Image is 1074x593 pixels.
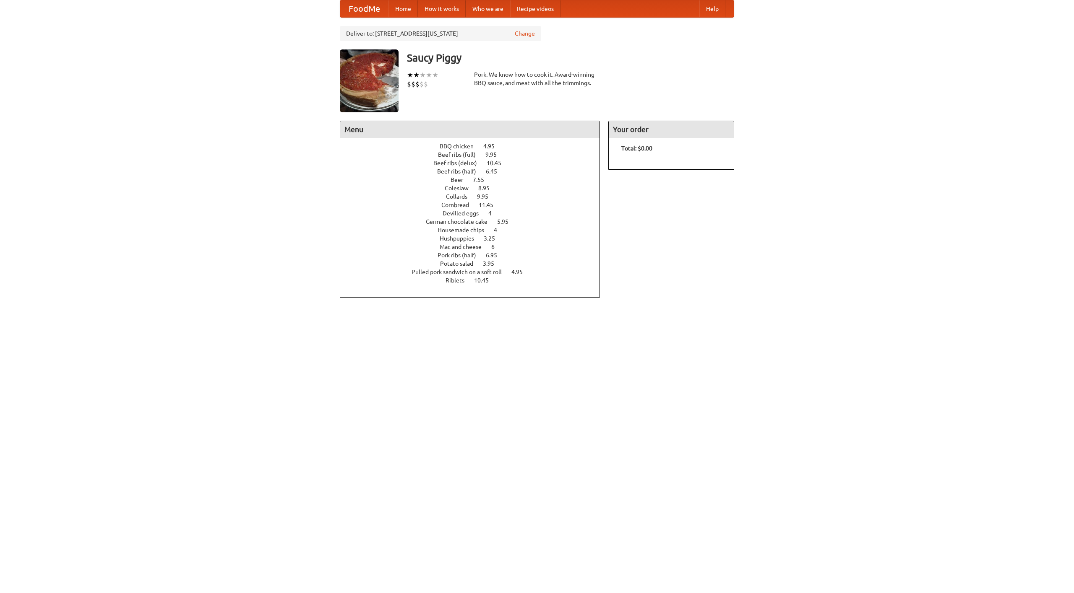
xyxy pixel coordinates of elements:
a: Beer 7.55 [451,176,500,183]
span: Devilled eggs [443,210,487,217]
span: 10.45 [474,277,497,284]
span: Coleslaw [445,185,477,192]
span: BBQ chicken [440,143,482,150]
h4: Your order [609,121,734,138]
span: 6.95 [486,252,506,259]
div: Pork. We know how to cook it. Award-winning BBQ sauce, and meat with all the trimmings. [474,70,600,87]
a: Hushpuppies 3.25 [440,235,511,242]
a: Mac and cheese 6 [440,243,510,250]
span: Pulled pork sandwich on a soft roll [412,269,510,275]
a: Devilled eggs 4 [443,210,507,217]
a: Riblets 10.45 [446,277,504,284]
span: 11.45 [479,202,502,208]
li: $ [420,80,424,89]
span: 6.45 [486,168,506,175]
a: Help [699,0,725,17]
a: Beef ribs (half) 6.45 [437,168,513,175]
a: Cornbread 11.45 [441,202,509,208]
a: Pulled pork sandwich on a soft roll 4.95 [412,269,538,275]
span: 4.95 [511,269,531,275]
span: Housemade chips [438,227,493,233]
a: Change [515,29,535,38]
li: ★ [407,70,413,80]
span: Pork ribs (half) [438,252,485,259]
a: Beef ribs (full) 9.95 [438,151,512,158]
a: How it works [418,0,466,17]
a: Housemade chips 4 [438,227,513,233]
span: Beef ribs (full) [438,151,484,158]
li: $ [411,80,415,89]
span: 4.95 [483,143,503,150]
a: Collards 9.95 [446,193,504,200]
span: German chocolate cake [426,218,496,225]
span: 3.25 [484,235,503,242]
img: angular.jpg [340,49,399,112]
li: ★ [426,70,432,80]
span: 4 [488,210,500,217]
span: 3.95 [483,260,503,267]
span: Beef ribs (delux) [433,160,485,166]
li: $ [424,80,428,89]
span: 6 [491,243,503,250]
span: 8.95 [478,185,498,192]
span: 9.95 [485,151,505,158]
span: Riblets [446,277,473,284]
a: Beef ribs (delux) 10.45 [433,160,517,166]
span: 10.45 [487,160,510,166]
span: 4 [494,227,506,233]
li: ★ [432,70,438,80]
li: ★ [413,70,420,80]
li: $ [407,80,411,89]
a: German chocolate cake 5.95 [426,218,524,225]
li: ★ [420,70,426,80]
div: Deliver to: [STREET_ADDRESS][US_STATE] [340,26,541,41]
span: Collards [446,193,476,200]
a: Who we are [466,0,510,17]
span: Beer [451,176,472,183]
span: Potato salad [440,260,482,267]
h4: Menu [340,121,600,138]
a: Potato salad 3.95 [440,260,510,267]
span: 7.55 [473,176,493,183]
a: Coleslaw 8.95 [445,185,505,192]
a: BBQ chicken 4.95 [440,143,510,150]
span: Hushpuppies [440,235,482,242]
span: Beef ribs (half) [437,168,485,175]
span: 9.95 [477,193,497,200]
h3: Saucy Piggy [407,49,734,66]
a: Recipe videos [510,0,560,17]
span: 5.95 [497,218,517,225]
a: Home [388,0,418,17]
a: FoodMe [340,0,388,17]
a: Pork ribs (half) 6.95 [438,252,513,259]
li: $ [415,80,420,89]
b: Total: $0.00 [621,145,652,152]
span: Cornbread [441,202,477,208]
span: Mac and cheese [440,243,490,250]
